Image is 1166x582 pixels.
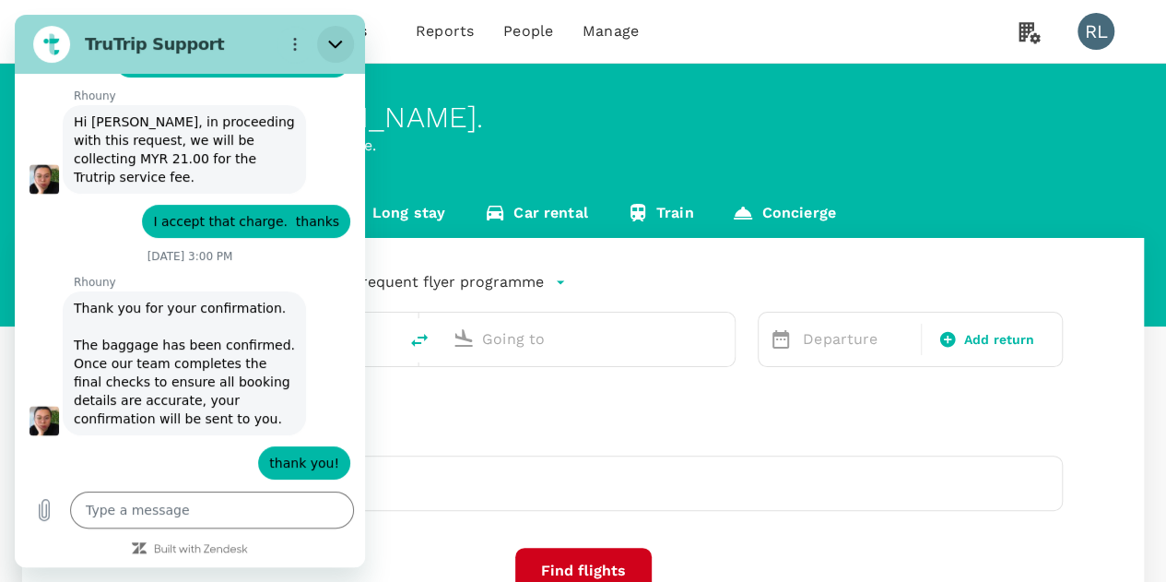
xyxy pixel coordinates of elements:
button: Open [722,337,725,340]
button: Frequent flyer programme [353,271,566,293]
a: Built with Zendesk: Visit the Zendesk website in a new tab [139,529,233,541]
button: Upload file [11,477,48,514]
a: Car rental [465,194,607,238]
h2: TruTrip Support [70,18,254,41]
p: [DATE] 3:00 PM [133,234,218,249]
a: Concierge [713,194,854,238]
button: Options menu [262,11,299,48]
span: I accept that charge. thanks [138,199,324,214]
div: Hi [PERSON_NAME], in proceeding with this request, we will be collecting MYR 21.00 for the Trutri... [59,98,280,172]
div: RL [1078,13,1114,50]
div: Travellers [103,426,1063,448]
div: Thank you for your confirmation. The baggage has been confirmed. Once our team completes the fina... [59,284,280,413]
img: The Malaysian Church of Jesus Christ of Latter-day Saints [22,11,107,52]
div: Welcome back , [PERSON_NAME] . [22,101,1144,135]
button: delete [397,318,442,362]
button: Close [302,11,339,48]
p: Rhouny [59,74,350,89]
span: People [503,20,553,42]
p: Departure [803,328,910,350]
span: Reports [416,20,474,42]
a: Long stay [324,194,465,238]
span: Add return [964,330,1035,350]
iframe: Messaging window [15,15,365,567]
span: Manage [583,20,639,42]
span: thank you! [254,441,324,456]
input: Going to [482,325,696,353]
a: Train [607,194,713,238]
p: Frequent flyer programme [353,271,544,293]
p: Planning a business trip? Get started from here. [22,135,1144,157]
button: Open [384,337,388,340]
p: Rhouny [59,260,350,275]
